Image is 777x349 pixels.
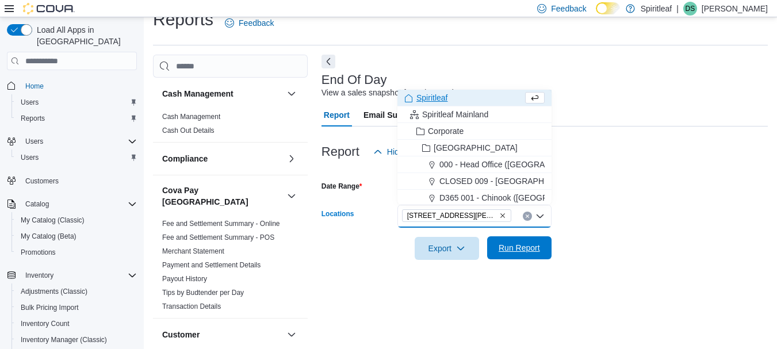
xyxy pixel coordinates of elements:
[535,212,545,221] button: Close list of options
[162,302,221,310] a: Transaction Details
[16,246,137,259] span: Promotions
[407,210,497,221] span: [STREET_ADDRESS][PERSON_NAME]
[683,2,697,16] div: Danielle S
[2,77,141,94] button: Home
[12,149,141,166] button: Users
[16,213,137,227] span: My Catalog (Classic)
[25,200,49,209] span: Catalog
[402,209,511,222] span: 555 - Spiritleaf Lawrence Ave (North York)
[2,133,141,149] button: Users
[21,319,70,328] span: Inventory Count
[162,261,261,269] a: Payment and Settlement Details
[21,174,137,188] span: Customers
[397,173,552,190] button: CLOSED 009 - [GEOGRAPHIC_DATA].
[21,114,45,123] span: Reports
[387,146,447,158] span: Hide Parameters
[2,267,141,283] button: Inventory
[21,248,56,257] span: Promotions
[25,82,44,91] span: Home
[397,140,552,156] button: [GEOGRAPHIC_DATA]
[162,302,221,311] span: Transaction Details
[162,112,220,121] span: Cash Management
[439,192,602,204] span: D365 001 - Chinook ([GEOGRAPHIC_DATA])
[428,125,464,137] span: Corporate
[21,303,79,312] span: Bulk Pricing Import
[12,94,141,110] button: Users
[523,212,532,221] button: Clear input
[321,55,335,68] button: Next
[285,87,298,101] button: Cash Management
[153,110,308,142] div: Cash Management
[2,172,141,189] button: Customers
[220,11,278,34] a: Feedback
[162,233,274,242] span: Fee and Settlement Summary - POS
[487,236,552,259] button: Run Report
[416,92,447,103] span: Spiritleaf
[239,17,274,29] span: Feedback
[12,332,141,348] button: Inventory Manager (Classic)
[439,159,594,170] span: 000 - Head Office ([GEOGRAPHIC_DATA])
[12,110,141,126] button: Reports
[162,260,261,270] span: Payment and Settlement Details
[162,153,282,164] button: Compliance
[439,175,581,187] span: CLOSED 009 - [GEOGRAPHIC_DATA].
[285,189,298,203] button: Cova Pay [GEOGRAPHIC_DATA]
[162,329,282,340] button: Customer
[162,185,282,208] button: Cova Pay [GEOGRAPHIC_DATA]
[16,333,112,347] a: Inventory Manager (Classic)
[162,247,224,255] a: Merchant Statement
[686,2,695,16] span: DS
[16,317,137,331] span: Inventory Count
[676,2,679,16] p: |
[21,79,48,93] a: Home
[16,95,137,109] span: Users
[21,335,107,344] span: Inventory Manager (Classic)
[16,151,43,164] a: Users
[321,145,359,159] h3: Report
[21,197,137,211] span: Catalog
[21,232,76,241] span: My Catalog (Beta)
[21,287,87,296] span: Adjustments (Classic)
[162,247,224,256] span: Merchant Statement
[21,135,137,148] span: Users
[16,229,137,243] span: My Catalog (Beta)
[2,196,141,212] button: Catalog
[397,90,552,106] button: Spiritleaf
[12,228,141,244] button: My Catalog (Beta)
[16,112,49,125] a: Reports
[16,285,92,298] a: Adjustments (Classic)
[153,8,213,31] h1: Reports
[397,123,552,140] button: Corporate
[153,217,308,318] div: Cova Pay [GEOGRAPHIC_DATA]
[162,88,282,99] button: Cash Management
[25,271,53,280] span: Inventory
[162,126,215,135] a: Cash Out Details
[21,78,137,93] span: Home
[12,283,141,300] button: Adjustments (Classic)
[16,317,74,331] a: Inventory Count
[12,316,141,332] button: Inventory Count
[551,3,586,14] span: Feedback
[162,113,220,121] a: Cash Management
[16,112,137,125] span: Reports
[162,220,280,228] a: Fee and Settlement Summary - Online
[21,269,58,282] button: Inventory
[21,216,85,225] span: My Catalog (Classic)
[162,274,207,283] span: Payout History
[324,103,350,126] span: Report
[415,237,479,260] button: Export
[321,209,354,218] label: Locations
[321,87,490,99] div: View a sales snapshot for a date or date range.
[702,2,768,16] p: [PERSON_NAME]
[25,137,43,146] span: Users
[285,152,298,166] button: Compliance
[162,88,234,99] h3: Cash Management
[12,212,141,228] button: My Catalog (Classic)
[25,177,59,186] span: Customers
[12,244,141,260] button: Promotions
[397,106,552,123] button: Spiritleaf Mainland
[162,126,215,135] span: Cash Out Details
[162,288,244,297] span: Tips by Budtender per Day
[369,140,452,163] button: Hide Parameters
[321,73,387,87] h3: End Of Day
